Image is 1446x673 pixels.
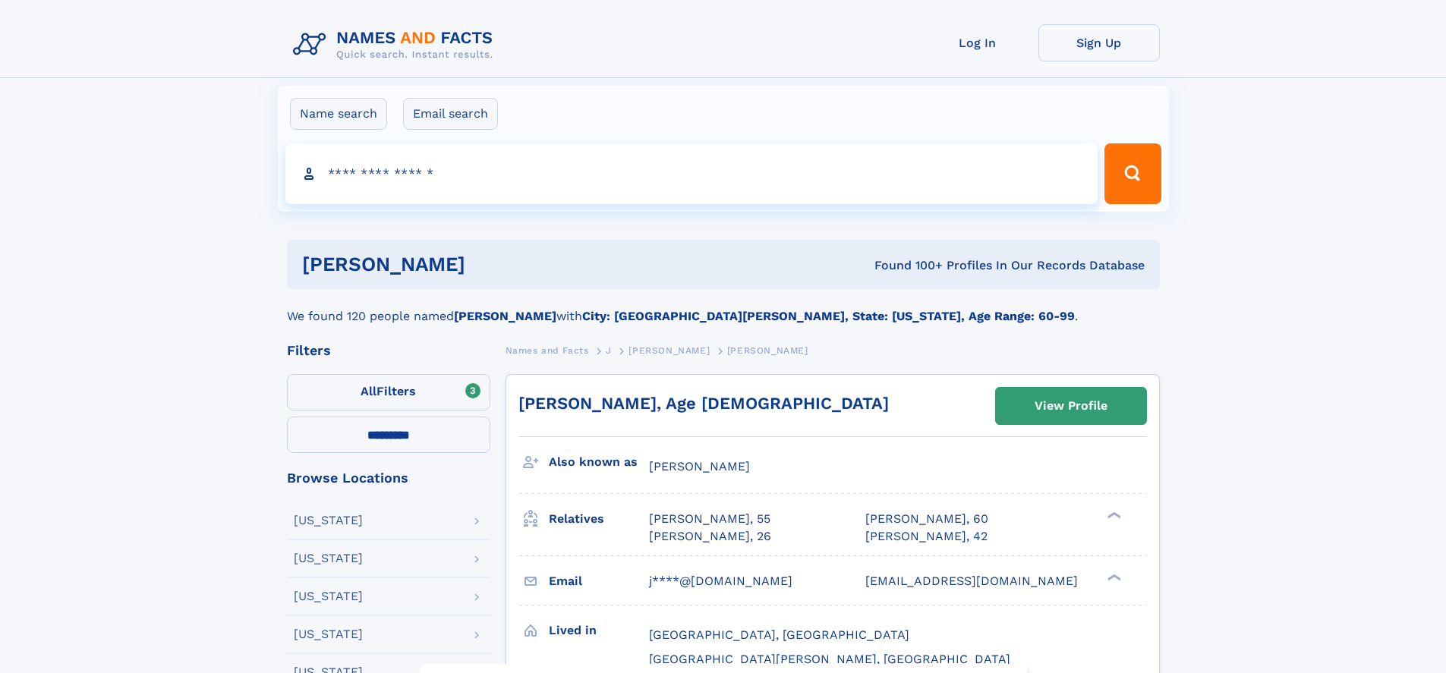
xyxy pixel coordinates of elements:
div: [US_STATE] [294,552,363,565]
h3: Lived in [549,618,649,643]
div: [US_STATE] [294,590,363,602]
div: Filters [287,344,490,357]
h3: Relatives [549,506,649,532]
b: City: [GEOGRAPHIC_DATA][PERSON_NAME], State: [US_STATE], Age Range: 60-99 [582,309,1075,323]
b: [PERSON_NAME] [454,309,556,323]
a: Sign Up [1038,24,1160,61]
a: [PERSON_NAME] [628,341,710,360]
span: [EMAIL_ADDRESS][DOMAIN_NAME] [865,574,1078,588]
div: We found 120 people named with . [287,289,1160,325]
span: [GEOGRAPHIC_DATA][PERSON_NAME], [GEOGRAPHIC_DATA] [649,652,1010,666]
a: [PERSON_NAME], 55 [649,511,770,527]
a: View Profile [996,388,1146,424]
label: Filters [287,374,490,410]
span: J [606,345,612,356]
div: [US_STATE] [294,628,363,640]
h1: [PERSON_NAME] [302,255,670,274]
div: ❯ [1104,572,1122,582]
div: Browse Locations [287,471,490,485]
span: [PERSON_NAME] [628,345,710,356]
div: ❯ [1104,511,1122,520]
span: [PERSON_NAME] [649,459,750,473]
h3: Email [549,568,649,594]
div: Found 100+ Profiles In Our Records Database [669,257,1145,274]
a: [PERSON_NAME], 42 [865,528,988,545]
span: [PERSON_NAME] [727,345,808,356]
div: View Profile [1035,388,1107,423]
span: All [361,384,376,398]
button: Search Button [1104,143,1161,204]
a: J [606,341,612,360]
h3: Also known as [549,449,649,475]
a: Log In [917,24,1038,61]
span: [GEOGRAPHIC_DATA], [GEOGRAPHIC_DATA] [649,627,909,642]
input: search input [285,143,1098,204]
a: [PERSON_NAME], 60 [865,511,988,527]
a: [PERSON_NAME], Age [DEMOGRAPHIC_DATA] [518,394,889,413]
label: Email search [403,98,498,130]
img: Logo Names and Facts [287,24,506,65]
a: [PERSON_NAME], 26 [649,528,771,545]
a: Names and Facts [506,341,589,360]
label: Name search [290,98,387,130]
div: [US_STATE] [294,514,363,527]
